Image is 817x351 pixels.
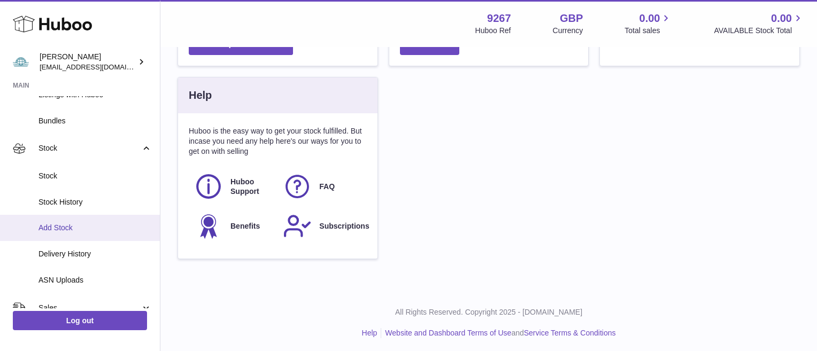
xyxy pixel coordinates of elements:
span: [EMAIL_ADDRESS][DOMAIN_NAME] [40,63,157,71]
div: Huboo Ref [475,26,511,36]
img: luke@impactbooks.co [13,54,29,70]
span: AVAILABLE Stock Total [714,26,804,36]
span: Total sales [625,26,672,36]
a: FAQ [283,172,361,201]
span: Sales [38,303,141,313]
a: Benefits [194,212,272,240]
p: Huboo is the easy way to get your stock fulfilled. But incase you need any help here's our ways f... [189,126,367,157]
a: 0.00 AVAILABLE Stock Total [714,11,804,36]
a: Subscriptions [283,212,361,240]
a: Help [362,329,377,337]
span: Stock History [38,197,152,207]
span: Huboo Support [230,177,271,197]
span: Subscriptions [319,221,369,231]
div: Currency [553,26,583,36]
a: 0.00 Total sales [625,11,672,36]
span: Add Stock [38,223,152,233]
span: FAQ [319,182,335,192]
span: Stock [38,171,152,181]
h3: Help [189,88,212,103]
p: All Rights Reserved. Copyright 2025 - [DOMAIN_NAME] [169,307,808,317]
span: 0.00 [771,11,792,26]
strong: GBP [560,11,583,26]
li: and [381,328,615,338]
span: 0.00 [639,11,660,26]
span: ASN Uploads [38,275,152,285]
span: Bundles [38,116,152,126]
a: Log out [13,311,147,330]
a: Service Terms & Conditions [524,329,616,337]
span: Benefits [230,221,260,231]
a: Website and Dashboard Terms of Use [385,329,511,337]
span: Stock [38,143,141,153]
strong: 9267 [487,11,511,26]
a: Huboo Support [194,172,272,201]
div: [PERSON_NAME] [40,52,136,72]
span: Delivery History [38,249,152,259]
